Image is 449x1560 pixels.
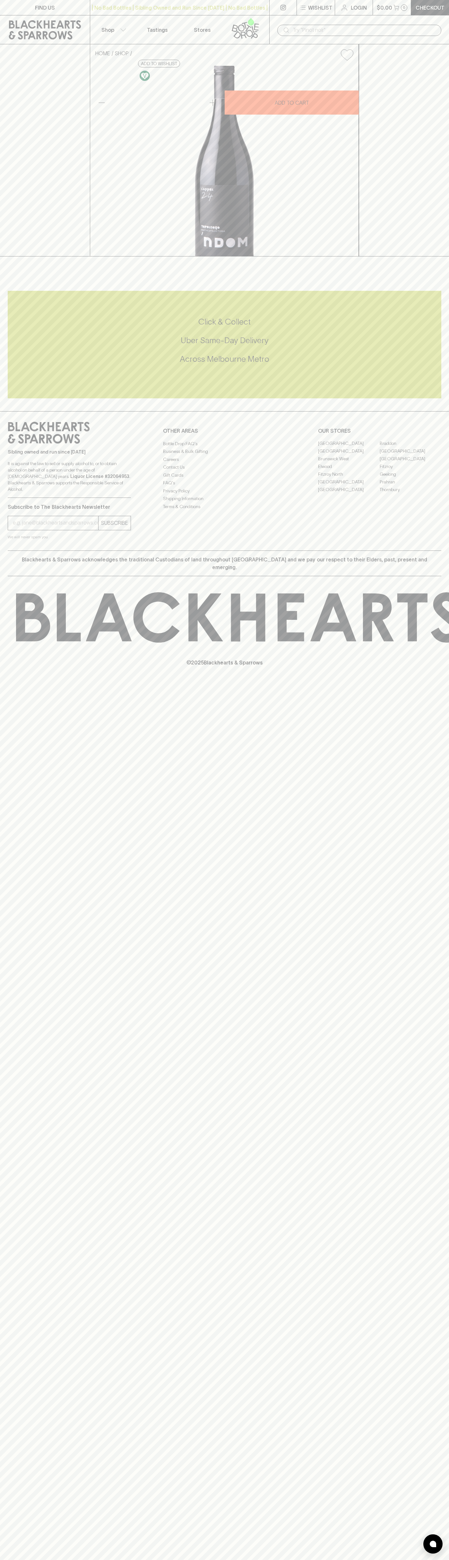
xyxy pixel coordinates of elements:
[35,4,55,12] p: FIND US
[8,503,131,511] p: Subscribe to The Blackhearts Newsletter
[293,25,436,35] input: Try "Pinot noir"
[101,519,128,527] p: SUBSCRIBE
[90,15,135,44] button: Shop
[380,455,441,463] a: [GEOGRAPHIC_DATA]
[318,440,380,447] a: [GEOGRAPHIC_DATA]
[115,50,129,56] a: SHOP
[147,26,168,34] p: Tastings
[318,478,380,486] a: [GEOGRAPHIC_DATA]
[194,26,211,34] p: Stores
[380,486,441,494] a: Thornbury
[308,4,332,12] p: Wishlist
[377,4,392,12] p: $0.00
[163,479,286,487] a: FAQ's
[380,463,441,471] a: Fitzroy
[318,463,380,471] a: Elwood
[163,464,286,471] a: Contact Us
[13,556,436,571] p: Blackhearts & Sparrows acknowledges the traditional Custodians of land throughout [GEOGRAPHIC_DAT...
[8,460,131,492] p: It is against the law to sell or supply alcohol to, or to obtain alcohol on behalf of a person un...
[163,471,286,479] a: Gift Cards
[318,471,380,478] a: Fitzroy North
[180,15,225,44] a: Stores
[318,447,380,455] a: [GEOGRAPHIC_DATA]
[163,427,286,435] p: OTHER AREAS
[8,534,131,540] p: We will never spam you
[8,291,441,398] div: Call to action block
[163,495,286,503] a: Shipping Information
[318,486,380,494] a: [GEOGRAPHIC_DATA]
[8,449,131,455] p: Sibling owned and run since [DATE]
[163,503,286,510] a: Terms & Conditions
[380,447,441,455] a: [GEOGRAPHIC_DATA]
[138,60,180,67] button: Add to wishlist
[318,455,380,463] a: Brunswick West
[430,1541,436,1547] img: bubble-icon
[403,6,405,9] p: 0
[318,427,441,435] p: OUR STORES
[70,474,129,479] strong: Liquor License #32064953
[13,518,98,528] input: e.g. jane@blackheartsandsparrows.com.au
[163,455,286,463] a: Careers
[163,487,286,495] a: Privacy Policy
[380,471,441,478] a: Geelong
[140,71,150,81] img: Vegan
[380,440,441,447] a: Braddon
[225,91,359,115] button: ADD TO CART
[95,50,110,56] a: HOME
[101,26,114,34] p: Shop
[351,4,367,12] p: Login
[8,316,441,327] h5: Click & Collect
[135,15,180,44] a: Tastings
[99,516,131,530] button: SUBSCRIBE
[380,478,441,486] a: Prahran
[163,448,286,455] a: Business & Bulk Gifting
[8,354,441,364] h5: Across Melbourne Metro
[8,335,441,346] h5: Uber Same-Day Delivery
[138,69,151,82] a: Made without the use of any animal products.
[163,440,286,447] a: Bottle Drop FAQ's
[275,99,309,107] p: ADD TO CART
[90,66,358,256] img: 40824.png
[416,4,445,12] p: Checkout
[338,47,356,63] button: Add to wishlist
